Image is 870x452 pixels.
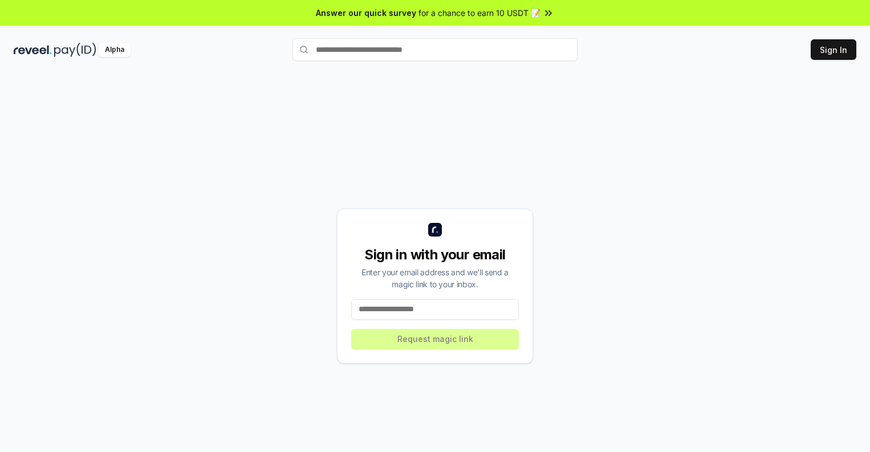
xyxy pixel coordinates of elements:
[54,43,96,57] img: pay_id
[418,7,540,19] span: for a chance to earn 10 USDT 📝
[428,223,442,237] img: logo_small
[811,39,856,60] button: Sign In
[99,43,131,57] div: Alpha
[316,7,416,19] span: Answer our quick survey
[14,43,52,57] img: reveel_dark
[351,266,519,290] div: Enter your email address and we’ll send a magic link to your inbox.
[351,246,519,264] div: Sign in with your email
